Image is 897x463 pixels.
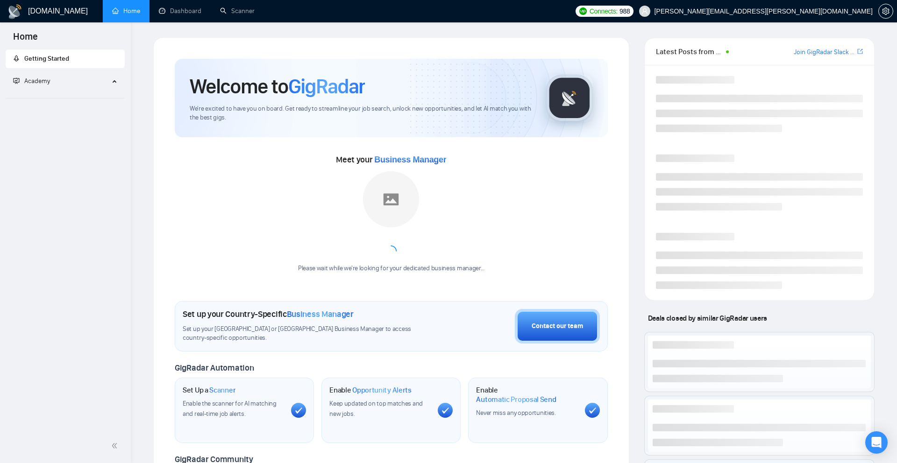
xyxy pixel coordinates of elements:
span: Academy [24,77,50,85]
div: Open Intercom Messenger [865,431,888,454]
span: double-left [111,441,121,450]
a: searchScanner [220,7,255,15]
h1: Enable [329,386,412,395]
h1: Set Up a [183,386,235,395]
img: logo [7,4,22,19]
span: user [641,8,648,14]
img: placeholder.png [363,171,419,227]
span: rocket [13,55,20,62]
span: export [857,48,863,55]
h1: Welcome to [190,74,365,99]
div: Contact our team [532,321,583,331]
span: fund-projection-screen [13,77,20,84]
li: Academy Homepage [6,94,125,100]
a: Join GigRadar Slack Community [794,47,855,57]
span: Enable the scanner for AI matching and real-time job alerts. [183,400,277,418]
h1: Enable [476,386,577,404]
span: Connects: [590,6,618,16]
span: Keep updated on top matches and new jobs. [329,400,423,418]
a: homeHome [112,7,140,15]
span: Set up your [GEOGRAPHIC_DATA] or [GEOGRAPHIC_DATA] Business Manager to access country-specific op... [183,325,433,343]
span: setting [879,7,893,15]
button: Contact our team [515,309,600,344]
span: GigRadar [288,74,365,99]
h1: Set up your Country-Specific [183,309,354,319]
a: setting [878,7,893,15]
span: Academy [13,77,50,85]
a: dashboardDashboard [159,7,201,15]
span: Automatic Proposal Send [476,395,556,404]
span: Home [6,30,45,49]
button: setting [878,4,893,19]
span: 988 [619,6,630,16]
span: We're excited to have you on board. Get ready to streamline your job search, unlock new opportuni... [190,105,531,122]
a: export [857,47,863,56]
li: Getting Started [6,49,125,68]
span: Never miss any opportunities. [476,409,555,417]
span: Latest Posts from the GigRadar Community [656,46,724,57]
span: loading [385,246,397,257]
span: Scanner [209,386,235,395]
img: upwork-logo.png [579,7,587,15]
span: Business Manager [287,309,354,319]
span: Deals closed by similar GigRadar users [644,310,771,326]
span: Getting Started [24,55,69,63]
img: gigradar-logo.png [546,75,593,121]
span: Business Manager [374,155,446,164]
span: GigRadar Automation [175,363,254,373]
span: Meet your [336,154,446,165]
div: Please wait while we're looking for your dedicated business manager... [292,264,490,273]
span: Opportunity Alerts [352,386,412,395]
